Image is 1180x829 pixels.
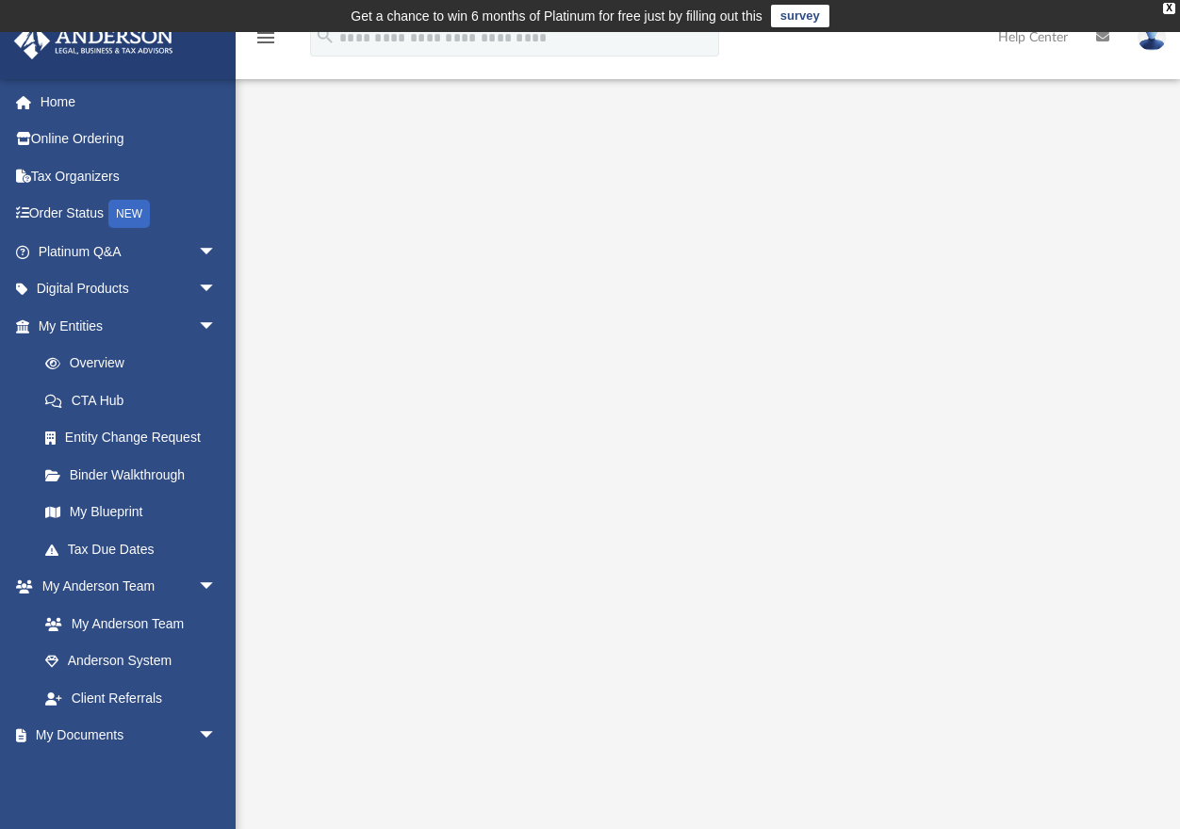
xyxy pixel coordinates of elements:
div: Get a chance to win 6 months of Platinum for free just by filling out this [351,5,762,27]
a: Box [26,754,226,791]
span: arrow_drop_down [198,307,236,346]
span: arrow_drop_down [198,233,236,271]
a: My Entitiesarrow_drop_down [13,307,245,345]
img: User Pic [1138,24,1166,51]
a: Home [13,83,245,121]
i: menu [254,26,277,49]
div: NEW [108,200,150,228]
a: Digital Productsarrow_drop_down [13,270,245,308]
a: Online Ordering [13,121,245,158]
a: Platinum Q&Aarrow_drop_down [13,233,245,270]
a: My Anderson Teamarrow_drop_down [13,568,236,606]
a: menu [254,36,277,49]
a: Client Referrals [26,679,236,717]
a: CTA Hub [26,382,245,419]
a: Entity Change Request [26,419,245,457]
a: Tax Organizers [13,157,245,195]
a: Binder Walkthrough [26,456,245,494]
a: Overview [26,345,245,382]
i: search [315,25,336,46]
span: arrow_drop_down [198,270,236,309]
a: survey [771,5,829,27]
a: Anderson System [26,642,236,680]
div: close [1163,3,1175,14]
a: My Documentsarrow_drop_down [13,717,236,755]
a: My Anderson Team [26,605,226,642]
span: arrow_drop_down [198,568,236,607]
a: My Blueprint [26,494,236,531]
a: Order StatusNEW [13,195,245,234]
span: arrow_drop_down [198,717,236,756]
img: Anderson Advisors Platinum Portal [8,23,179,59]
a: Tax Due Dates [26,530,245,568]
